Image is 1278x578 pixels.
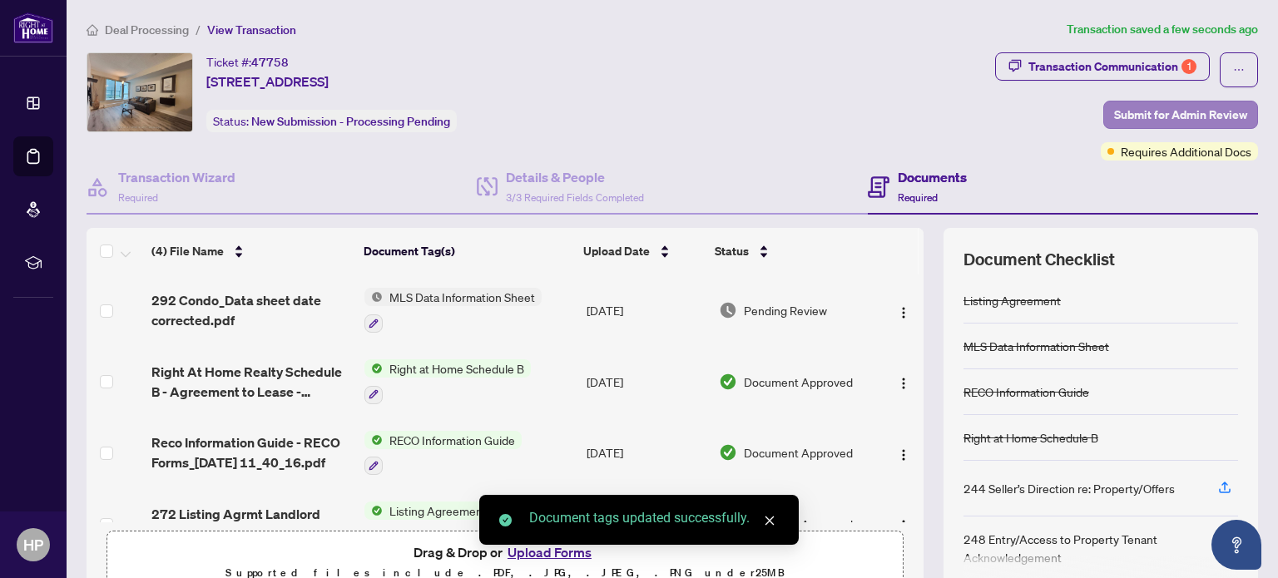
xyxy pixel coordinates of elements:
[1103,101,1258,129] button: Submit for Admin Review
[897,377,910,390] img: Logo
[206,52,289,72] div: Ticket #:
[364,431,522,476] button: Status IconRECO Information Guide
[364,359,531,404] button: Status IconRight at Home Schedule B
[708,228,872,274] th: Status
[1028,53,1196,80] div: Transaction Communication
[364,288,542,333] button: Status IconMLS Data Information Sheet
[151,432,351,472] span: Reco Information Guide - RECO Forms_[DATE] 11_40_16.pdf
[364,359,383,378] img: Status Icon
[364,501,383,520] img: Status Icon
[583,242,650,260] span: Upload Date
[151,504,351,544] span: 272 Listing Agrmt Landlord Designated Rep Agrmt Auth to Offer for Lease - PropTx-OREA_[DATE] 11_4...
[580,417,712,489] td: [DATE]
[760,511,779,530] a: Close
[414,541,597,563] span: Drag & Drop or
[898,191,938,204] span: Required
[383,359,531,378] span: Right at Home Schedule B
[1233,64,1245,76] span: ellipsis
[963,383,1089,401] div: RECO Information Guide
[529,508,779,528] div: Document tags updated successfully.
[506,191,644,204] span: 3/3 Required Fields Completed
[963,337,1109,355] div: MLS Data Information Sheet
[890,439,917,466] button: Logo
[364,501,493,546] button: Status IconListing Agreement
[719,443,737,462] img: Document Status
[580,274,712,346] td: [DATE]
[744,301,827,319] span: Pending Review
[145,228,357,274] th: (4) File Name
[383,431,522,449] span: RECO Information Guide
[364,288,383,306] img: Status Icon
[151,242,224,260] span: (4) File Name
[890,297,917,324] button: Logo
[251,55,289,70] span: 47758
[13,12,53,43] img: logo
[897,306,910,319] img: Logo
[897,448,910,462] img: Logo
[963,291,1061,309] div: Listing Agreement
[890,368,917,395] button: Logo
[963,428,1098,447] div: Right at Home Schedule B
[890,511,917,537] button: Logo
[580,346,712,417] td: [DATE]
[764,515,775,526] span: close
[1121,142,1251,161] span: Requires Additional Docs
[1114,101,1247,128] span: Submit for Admin Review
[87,53,192,131] img: IMG-C12327265_1.jpg
[105,22,189,37] span: Deal Processing
[1181,59,1196,74] div: 1
[719,373,737,391] img: Document Status
[744,443,853,462] span: Document Approved
[118,191,158,204] span: Required
[898,167,967,187] h4: Documents
[151,362,351,402] span: Right At Home Realty Schedule B - Agreement to Lease - Residential.pdf
[196,20,201,39] li: /
[995,52,1210,81] button: Transaction Communication1
[251,114,450,129] span: New Submission - Processing Pending
[744,373,853,391] span: Document Approved
[383,501,493,520] span: Listing Agreement
[1067,20,1258,39] article: Transaction saved a few seconds ago
[151,290,351,330] span: 292 Condo_Data sheet date corrected.pdf
[580,488,712,560] td: [DATE]
[577,228,708,274] th: Upload Date
[87,24,98,36] span: home
[207,22,296,37] span: View Transaction
[499,514,512,526] span: check-circle
[357,228,577,274] th: Document Tag(s)
[963,479,1175,497] div: 244 Seller’s Direction re: Property/Offers
[963,530,1198,566] div: 248 Entry/Access to Property Tenant Acknowledgement
[1211,520,1261,570] button: Open asap
[364,431,383,449] img: Status Icon
[118,167,235,187] h4: Transaction Wizard
[715,242,749,260] span: Status
[206,110,457,132] div: Status:
[897,519,910,532] img: Logo
[506,167,644,187] h4: Details & People
[206,72,329,91] span: [STREET_ADDRESS]
[963,248,1115,271] span: Document Checklist
[719,301,737,319] img: Document Status
[23,533,43,556] span: HP
[383,288,542,306] span: MLS Data Information Sheet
